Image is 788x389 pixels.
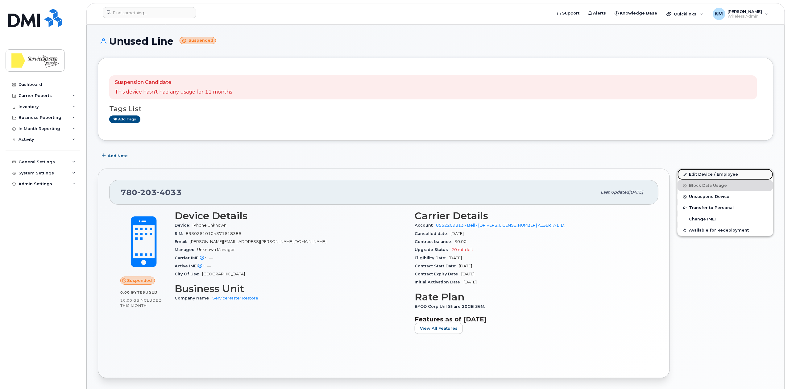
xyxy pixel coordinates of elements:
[109,105,762,113] h3: Tags List
[451,247,473,252] span: 20 mth left
[145,290,158,295] span: used
[175,256,209,260] span: Carrier IMEI
[454,239,467,244] span: $0.00
[415,231,450,236] span: Cancelled date
[459,264,472,268] span: [DATE]
[450,231,464,236] span: [DATE]
[209,256,213,260] span: —
[197,247,235,252] span: Unknown Manager
[415,316,647,323] h3: Features as of [DATE]
[415,323,463,334] button: View All Features
[175,272,202,276] span: City Of Use
[175,223,193,228] span: Device
[175,247,197,252] span: Manager
[109,115,140,123] a: Add tags
[157,188,182,197] span: 4033
[678,202,773,213] button: Transfer to Personal
[761,362,783,384] iframe: Messenger Launcher
[98,36,773,47] h1: Unused Line
[601,190,629,194] span: Last updated
[180,37,216,44] small: Suspended
[689,194,730,199] span: Unsuspend Device
[461,272,475,276] span: [DATE]
[678,180,773,191] button: Block Data Usage
[175,283,407,294] h3: Business Unit
[415,256,449,260] span: Eligibility Date
[120,298,139,303] span: 20.00 GB
[175,239,190,244] span: Email
[415,291,647,303] h3: Rate Plan
[190,239,326,244] span: [PERSON_NAME][EMAIL_ADDRESS][PERSON_NAME][DOMAIN_NAME]
[415,272,461,276] span: Contract Expiry Date
[175,264,207,268] span: Active IMEI
[120,290,145,295] span: 0.00 Bytes
[127,278,152,283] span: Suspended
[415,304,488,309] span: BYOD Corp Unl Share 20GB 36M
[449,256,462,260] span: [DATE]
[420,325,458,331] span: View All Features
[137,188,157,197] span: 203
[108,153,128,159] span: Add Note
[415,280,463,284] span: Initial Activation Date
[207,264,211,268] span: —
[415,239,454,244] span: Contract balance
[463,280,477,284] span: [DATE]
[678,214,773,225] button: Change IMEI
[115,89,232,96] p: This device hasn't had any usage for 11 months
[678,225,773,236] button: Available for Redeployment
[415,223,436,228] span: Account
[175,231,186,236] span: SIM
[120,298,162,308] span: included this month
[193,223,226,228] span: iPhone Unknown
[629,190,643,194] span: [DATE]
[186,231,241,236] span: 89302610104371618386
[415,247,451,252] span: Upgrade Status
[415,264,459,268] span: Contract Start Date
[98,150,133,161] button: Add Note
[436,223,565,228] a: 0552209813 - Bell - [DRIVERS_LICENSE_NUMBER] ALBERTA LTD.
[689,228,749,232] span: Available for Redeployment
[175,296,212,300] span: Company Name
[678,191,773,202] button: Unsuspend Device
[121,188,182,197] span: 780
[212,296,258,300] a: ServiceMaster Restore
[415,210,647,221] h3: Carrier Details
[115,79,232,86] p: Suspension Candidate
[175,210,407,221] h3: Device Details
[678,169,773,180] a: Edit Device / Employee
[202,272,245,276] span: [GEOGRAPHIC_DATA]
